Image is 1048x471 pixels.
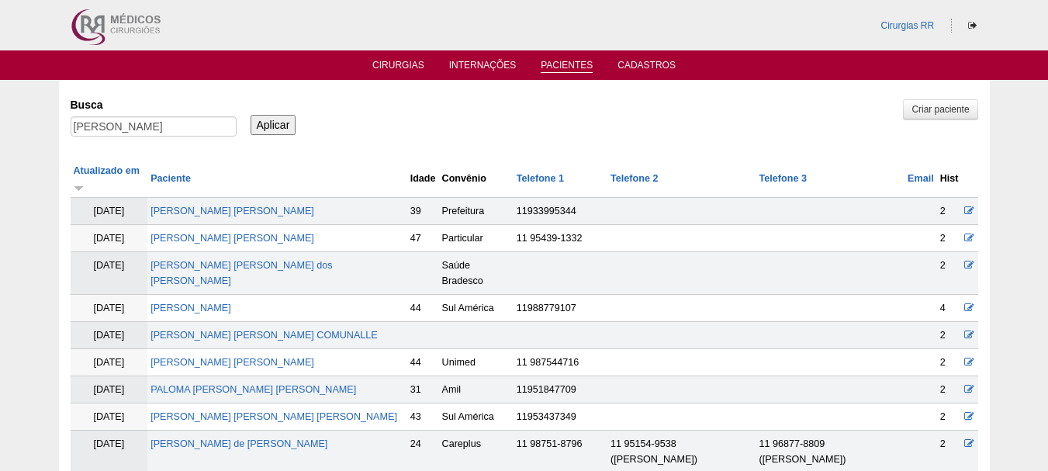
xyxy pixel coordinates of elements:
[71,349,148,376] td: [DATE]
[439,295,514,322] td: Sul América
[74,165,140,192] a: Atualizado em
[937,322,962,349] td: 2
[71,322,148,349] td: [DATE]
[937,198,962,225] td: 2
[514,403,607,431] td: 11953437349
[150,260,332,286] a: [PERSON_NAME] [PERSON_NAME] dos [PERSON_NAME]
[759,173,807,184] a: Telefone 3
[968,21,977,30] i: Sair
[71,225,148,252] td: [DATE]
[407,376,439,403] td: 31
[903,99,977,119] a: Criar paciente
[407,160,439,198] th: Idade
[514,198,607,225] td: 11933995344
[617,60,676,75] a: Cadastros
[150,411,397,422] a: [PERSON_NAME] [PERSON_NAME] [PERSON_NAME]
[514,225,607,252] td: 11 95439-1332
[71,403,148,431] td: [DATE]
[71,97,237,113] label: Busca
[937,160,962,198] th: Hist
[251,115,296,135] input: Aplicar
[439,252,514,295] td: Saúde Bradesco
[439,349,514,376] td: Unimed
[937,225,962,252] td: 2
[71,295,148,322] td: [DATE]
[517,173,564,184] a: Telefone 1
[514,295,607,322] td: 11988779107
[150,357,314,368] a: [PERSON_NAME] [PERSON_NAME]
[908,173,934,184] a: Email
[407,403,439,431] td: 43
[71,198,148,225] td: [DATE]
[610,173,658,184] a: Telefone 2
[150,173,191,184] a: Paciente
[150,206,314,216] a: [PERSON_NAME] [PERSON_NAME]
[449,60,517,75] a: Internações
[71,116,237,137] input: Digite os termos que você deseja procurar.
[74,182,84,192] img: ordem crescente
[150,438,327,449] a: [PERSON_NAME] de [PERSON_NAME]
[514,349,607,376] td: 11 987544716
[937,252,962,295] td: 2
[150,303,231,313] a: [PERSON_NAME]
[541,60,593,73] a: Pacientes
[150,233,314,244] a: [PERSON_NAME] [PERSON_NAME]
[150,384,356,395] a: PALOMA [PERSON_NAME] [PERSON_NAME]
[150,330,378,341] a: [PERSON_NAME] [PERSON_NAME] COMUNALLE
[439,376,514,403] td: Amil
[71,252,148,295] td: [DATE]
[439,403,514,431] td: Sul América
[439,225,514,252] td: Particular
[439,198,514,225] td: Prefeitura
[937,403,962,431] td: 2
[937,349,962,376] td: 2
[71,376,148,403] td: [DATE]
[407,349,439,376] td: 44
[880,20,934,31] a: Cirurgias RR
[372,60,424,75] a: Cirurgias
[439,160,514,198] th: Convênio
[407,198,439,225] td: 39
[407,225,439,252] td: 47
[407,295,439,322] td: 44
[937,295,962,322] td: 4
[937,376,962,403] td: 2
[514,376,607,403] td: 11951847709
